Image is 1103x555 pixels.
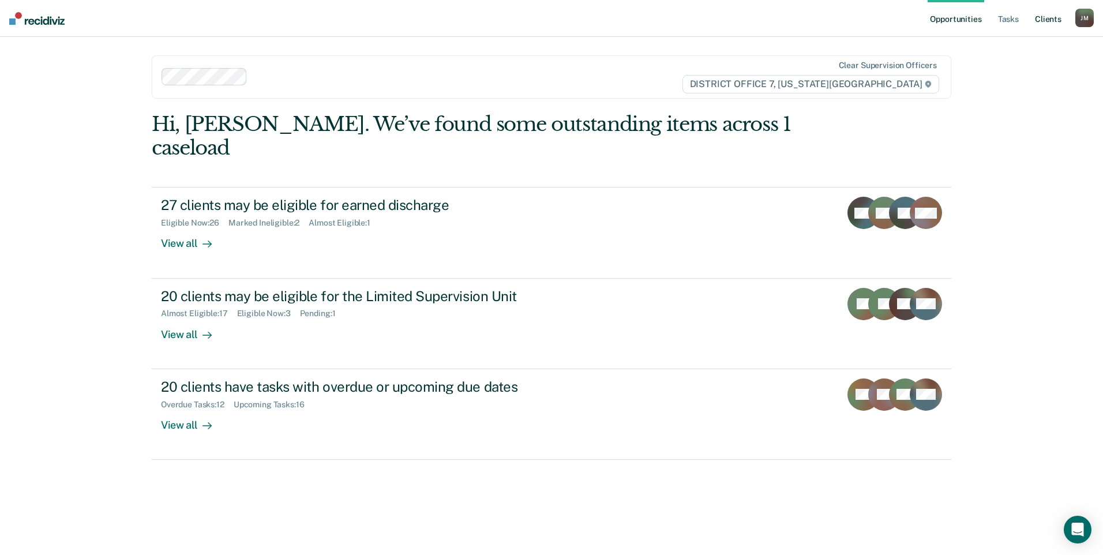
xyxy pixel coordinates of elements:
[161,228,226,250] div: View all
[161,218,228,228] div: Eligible Now : 26
[1075,9,1094,27] button: JM
[161,288,566,305] div: 20 clients may be eligible for the Limited Supervision Unit
[9,12,65,25] img: Recidiviz
[152,112,791,160] div: Hi, [PERSON_NAME]. We’ve found some outstanding items across 1 caseload
[234,400,314,410] div: Upcoming Tasks : 16
[1064,516,1091,543] div: Open Intercom Messenger
[161,378,566,395] div: 20 clients have tasks with overdue or upcoming due dates
[839,61,937,70] div: Clear supervision officers
[152,279,951,369] a: 20 clients may be eligible for the Limited Supervision UnitAlmost Eligible:17Eligible Now:3Pendin...
[152,369,951,460] a: 20 clients have tasks with overdue or upcoming due datesOverdue Tasks:12Upcoming Tasks:16View all
[161,400,234,410] div: Overdue Tasks : 12
[1075,9,1094,27] div: J M
[682,75,939,93] span: DISTRICT OFFICE 7, [US_STATE][GEOGRAPHIC_DATA]
[152,187,951,278] a: 27 clients may be eligible for earned dischargeEligible Now:26Marked Ineligible:2Almost Eligible:...
[228,218,309,228] div: Marked Ineligible : 2
[161,309,237,318] div: Almost Eligible : 17
[237,309,300,318] div: Eligible Now : 3
[161,197,566,213] div: 27 clients may be eligible for earned discharge
[161,318,226,341] div: View all
[300,309,345,318] div: Pending : 1
[309,218,380,228] div: Almost Eligible : 1
[161,409,226,432] div: View all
